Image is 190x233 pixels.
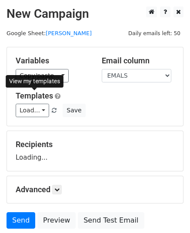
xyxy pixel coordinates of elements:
[125,29,183,38] span: Daily emails left: 50
[125,30,183,36] a: Daily emails left: 50
[37,212,76,229] a: Preview
[16,91,53,100] a: Templates
[78,212,144,229] a: Send Test Email
[7,7,183,21] h2: New Campaign
[16,104,49,117] a: Load...
[16,140,174,162] div: Loading...
[7,212,35,229] a: Send
[63,104,85,117] button: Save
[16,185,174,194] h5: Advanced
[46,30,92,36] a: [PERSON_NAME]
[16,56,89,66] h5: Variables
[16,69,69,82] a: Copy/paste...
[102,56,175,66] h5: Email column
[16,140,174,149] h5: Recipients
[7,30,92,36] small: Google Sheet:
[6,75,63,88] div: View my templates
